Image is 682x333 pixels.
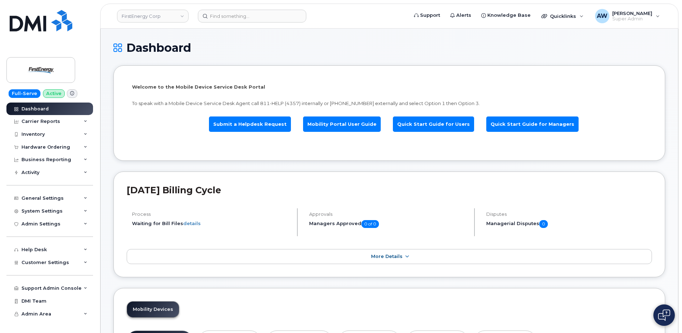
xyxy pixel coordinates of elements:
[132,220,291,227] li: Waiting for Bill Files
[127,185,652,195] h2: [DATE] Billing Cycle
[658,309,670,321] img: Open chat
[393,116,474,132] a: Quick Start Guide for Users
[132,84,647,90] p: Welcome to the Mobile Device Service Desk Portal
[539,220,548,228] span: 0
[309,220,468,228] h5: Managers Approved
[113,41,665,54] h1: Dashboard
[486,212,652,217] h4: Disputes
[183,220,201,226] a: details
[303,116,381,132] a: Mobility Portal User Guide
[309,212,468,217] h4: Approvals
[371,254,403,259] span: More Details
[486,220,652,228] h5: Managerial Disputes
[132,212,291,217] h4: Process
[209,116,291,132] a: Submit a Helpdesk Request
[127,302,179,317] a: Mobility Devices
[361,220,379,228] span: 0 of 0
[132,100,647,107] p: To speak with a Mobile Device Service Desk Agent call 811-HELP (4357) internally or [PHONE_NUMBER...
[486,116,579,132] a: Quick Start Guide for Managers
